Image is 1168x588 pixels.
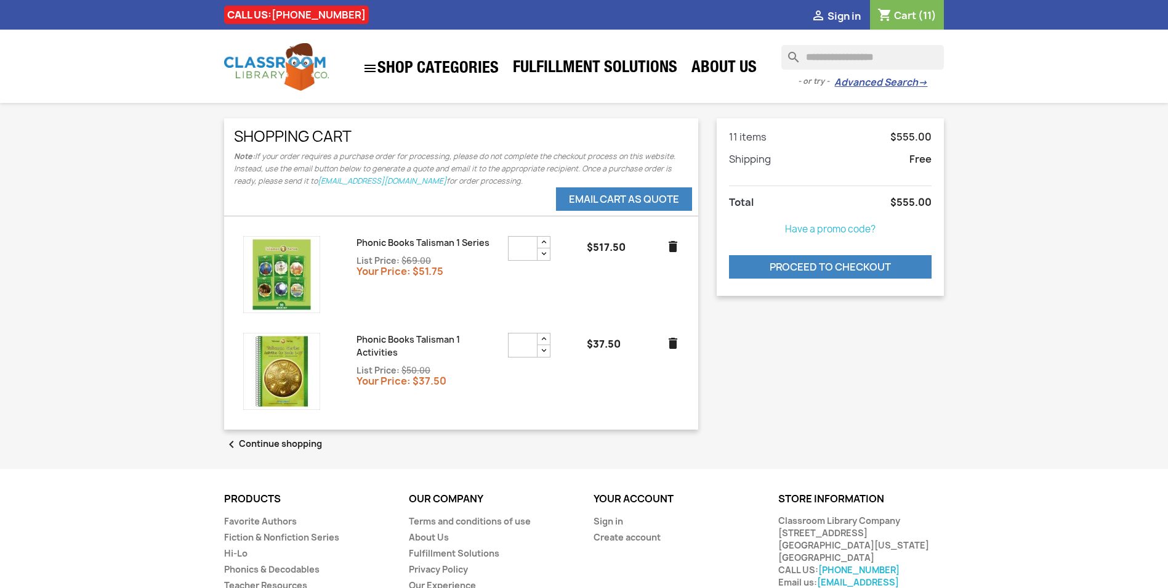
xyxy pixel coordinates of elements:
[890,196,932,208] span: $555.00
[243,236,320,313] img: Phonic Books Talisman 1 Series
[409,547,499,559] a: Fulfillment Solutions
[401,255,431,266] span: $69.00
[409,563,468,575] a: Privacy Policy
[356,237,489,248] a: Phonic Books Talisman 1 Series
[224,6,369,24] div: CALL US:
[811,9,826,24] i: 
[587,240,626,254] strong: $517.50
[224,438,322,449] a: chevron_leftContinue shopping
[356,55,505,82] a: SHOP CATEGORIES
[918,76,927,89] span: →
[224,563,320,575] a: Phonics & Decodables
[234,128,688,144] h1: Shopping Cart
[729,255,932,279] a: Proceed to checkout
[409,515,531,527] a: Terms and conditions of use
[409,531,449,543] a: About Us
[811,9,861,23] a:  Sign in
[272,8,366,22] a: [PHONE_NUMBER]
[877,9,936,22] a: Shopping cart link containing 11 product(s)
[224,494,390,505] p: Products
[508,333,538,357] input: Phonic Books Talisman 1 Activities product quantity field
[729,195,754,209] span: Total
[401,365,430,376] span: $50.00
[507,57,683,81] a: Fulfillment Solutions
[356,264,411,278] span: Your Price:
[894,9,916,22] span: Cart
[785,223,876,235] a: Have a promo code?
[834,76,927,89] a: Advanced Search→
[778,494,944,505] p: Store information
[909,153,932,165] span: Free
[781,45,796,60] i: search
[877,9,892,23] i: shopping_cart
[356,255,400,266] span: List Price:
[356,333,460,358] a: Phonic Books Talisman 1 Activities
[918,9,936,22] span: (11)
[556,187,692,211] button: eMail Cart as Quote
[413,374,446,388] span: $37.50
[224,531,339,543] a: Fiction & Nonfiction Series
[594,531,661,543] a: Create account
[356,374,411,388] span: Your Price:
[666,239,680,254] a: delete
[594,492,674,505] a: Your account
[224,547,248,559] a: Hi-Lo
[413,264,443,278] span: $51.75
[818,564,900,576] a: [PHONE_NUMBER]
[224,43,329,91] img: Classroom Library Company
[587,337,621,351] strong: $37.50
[318,176,446,186] a: [EMAIL_ADDRESS][DOMAIN_NAME]
[224,515,297,527] a: Favorite Authors
[666,336,680,351] a: delete
[594,515,623,527] a: Sign in
[356,365,400,376] span: List Price:
[363,61,377,76] i: 
[729,130,767,144] span: 11 items
[234,150,688,187] p: If your order requires a purchase order for processing, please do not complete the checkout proce...
[243,333,320,410] img: Phonic Books Talisman 1 Activities
[685,57,763,81] a: About Us
[224,437,239,452] i: chevron_left
[234,151,255,161] b: Note:
[798,75,834,88] span: - or try -
[890,131,932,143] span: $555.00
[508,236,538,261] input: Phonic Books Talisman 1 Series product quantity field
[828,9,861,23] span: Sign in
[781,45,944,70] input: Search
[729,152,771,166] span: Shipping
[409,494,575,505] p: Our company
